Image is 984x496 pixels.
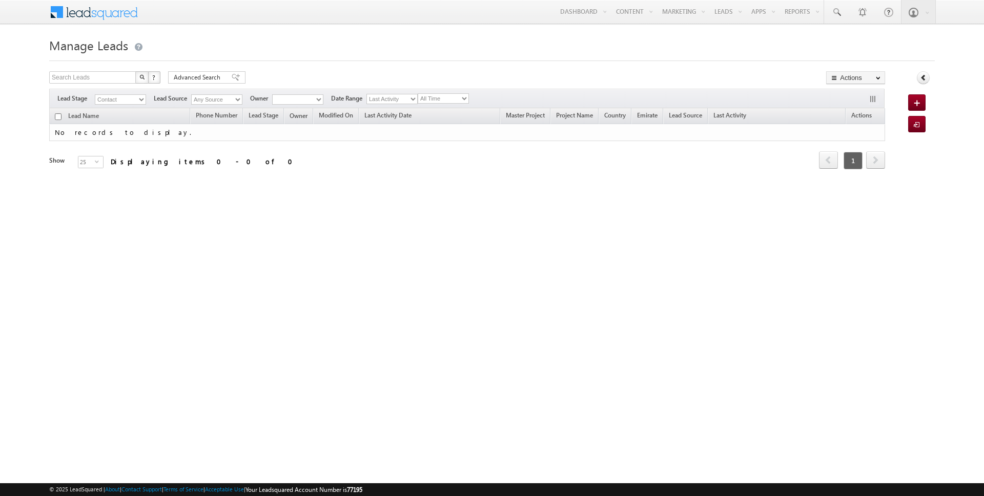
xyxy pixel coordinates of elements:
[826,71,885,84] button: Actions
[191,110,242,123] a: Phone Number
[664,110,707,123] a: Lead Source
[148,71,160,84] button: ?
[866,152,885,169] a: next
[205,486,244,492] a: Acceptable Use
[708,110,751,123] a: Last Activity
[556,111,593,119] span: Project Name
[55,113,61,120] input: Check all records
[844,152,863,169] span: 1
[49,485,362,494] span: © 2025 LeadSquared | | | | |
[245,486,362,493] span: Your Leadsquared Account Number is
[501,110,550,123] a: Master Project
[154,94,191,103] span: Lead Source
[604,111,626,119] span: Country
[63,110,104,124] a: Lead Name
[866,151,885,169] span: next
[139,74,145,80] img: Search
[331,94,366,103] span: Date Range
[121,486,162,492] a: Contact Support
[57,94,95,103] span: Lead Stage
[669,111,702,119] span: Lead Source
[819,151,838,169] span: prev
[359,110,417,123] a: Last Activity Date
[319,111,353,119] span: Modified On
[196,111,237,119] span: Phone Number
[347,486,362,493] span: 77195
[846,110,877,123] span: Actions
[49,124,885,141] td: No records to display.
[152,73,157,82] span: ?
[314,110,358,123] a: Modified On
[819,152,838,169] a: prev
[49,156,70,165] div: Show
[163,486,203,492] a: Terms of Service
[249,111,278,119] span: Lead Stage
[174,73,223,82] span: Advanced Search
[599,110,631,123] a: Country
[506,111,545,119] span: Master Project
[49,37,128,53] span: Manage Leads
[78,156,95,168] span: 25
[551,110,598,123] a: Project Name
[243,110,283,123] a: Lead Stage
[111,155,299,167] div: Displaying items 0 - 0 of 0
[105,486,120,492] a: About
[290,112,307,120] span: Owner
[632,110,663,123] a: Emirate
[637,111,658,119] span: Emirate
[250,94,272,103] span: Owner
[95,159,103,164] span: select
